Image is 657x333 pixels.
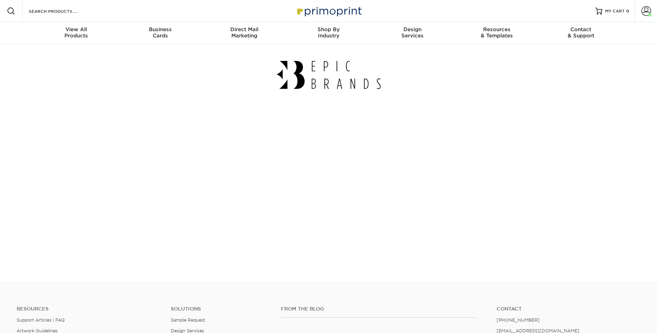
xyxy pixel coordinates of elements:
[605,8,625,14] span: MY CART
[171,306,270,312] h4: Solutions
[455,26,539,39] div: & Templates
[497,306,640,312] a: Contact
[118,22,202,44] a: BusinessCards
[371,26,455,39] div: Services
[17,317,65,323] a: Support Articles | FAQ
[539,22,623,44] a: Contact& Support
[118,26,202,33] span: Business
[626,9,629,13] span: 0
[371,26,455,33] span: Design
[455,22,539,44] a: Resources& Templates
[286,26,371,33] span: Shop By
[294,3,363,18] img: Primoprint
[286,26,371,39] div: Industry
[17,306,160,312] h4: Resources
[202,22,286,44] a: Direct MailMarketing
[202,26,286,33] span: Direct Mail
[28,7,96,15] input: SEARCH PRODUCTS.....
[286,22,371,44] a: Shop ByIndustry
[281,306,478,312] h4: From the Blog
[539,26,623,39] div: & Support
[371,22,455,44] a: DesignServices
[455,26,539,33] span: Resources
[277,61,381,89] img: Epic Brands
[539,26,623,33] span: Contact
[34,26,118,39] div: Products
[118,26,202,39] div: Cards
[202,26,286,39] div: Marketing
[34,26,118,33] span: View All
[497,317,540,323] a: [PHONE_NUMBER]
[171,317,205,323] a: Sample Request
[34,22,118,44] a: View AllProducts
